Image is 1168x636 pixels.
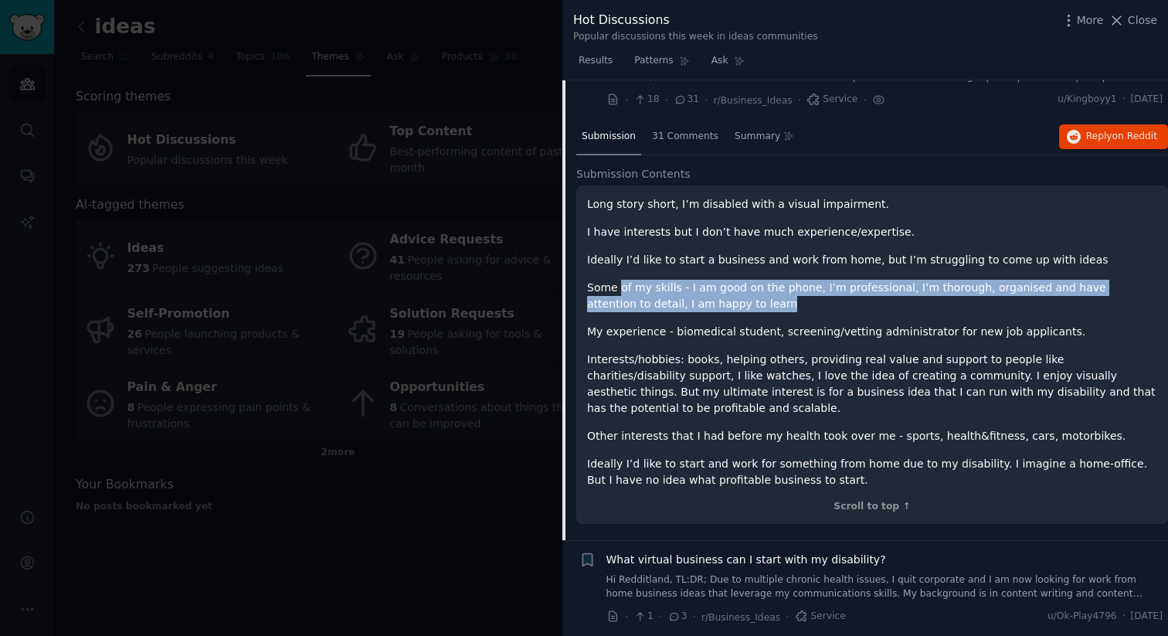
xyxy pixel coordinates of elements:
[798,92,801,108] span: ·
[587,352,1157,417] p: Interests/hobbies: books, helping others, providing real value and support to people like chariti...
[587,280,1157,312] p: Some of my skills - I am good on the phone, I’m professional, I’m thorough, organised and have at...
[633,610,653,624] span: 1
[606,573,1163,600] a: Hi Redditland, TL:DR; Due to multiple chronic health issues, I quit corporate and I am now lookin...
[1077,12,1104,29] span: More
[587,196,1157,213] p: Long story short, I’m disabled with a visual impairment.
[587,224,1157,240] p: I have interests but I don’t have much experience/expertise.
[706,49,750,80] a: Ask
[1122,610,1126,624] span: ·
[1112,131,1157,141] span: on Reddit
[587,500,1157,514] div: Scroll to top ↑
[579,54,613,68] span: Results
[573,49,618,80] a: Results
[587,428,1157,444] p: Other interests that I had before my health took over me - sports, health&fitness, cars, motorbikes.
[693,609,696,625] span: ·
[652,130,718,144] span: 31 Comments
[674,93,699,107] span: 31
[573,30,818,44] div: Popular discussions this week in ideas communities
[1109,12,1157,29] button: Close
[1131,93,1163,107] span: [DATE]
[629,49,694,80] a: Patterns
[1131,610,1163,624] span: [DATE]
[863,92,866,108] span: ·
[705,92,708,108] span: ·
[1122,93,1126,107] span: ·
[735,130,780,144] span: Summary
[633,93,659,107] span: 18
[806,93,857,107] span: Service
[1059,124,1168,149] button: Replyon Reddit
[1058,93,1116,107] span: u/Kingboyy1
[606,552,886,568] a: What virtual business can I start with my disability?
[714,95,793,106] span: r/Business_Ideas
[1128,12,1157,29] span: Close
[625,609,628,625] span: ·
[1086,130,1157,144] span: Reply
[587,252,1157,268] p: Ideally I’d like to start a business and work from home, but I’m struggling to come up with ideas
[701,612,780,623] span: r/Business_Ideas
[659,609,662,625] span: ·
[576,166,691,182] span: Submission Contents
[582,130,636,144] span: Submission
[665,92,668,108] span: ·
[587,456,1157,488] p: Ideally I’d like to start and work for something from home due to my disability. I imagine a home...
[711,54,728,68] span: Ask
[667,610,687,624] span: 3
[786,609,789,625] span: ·
[634,54,673,68] span: Patterns
[795,610,846,624] span: Service
[625,92,628,108] span: ·
[573,11,818,30] div: Hot Discussions
[1061,12,1104,29] button: More
[1047,610,1117,624] span: u/Ok-Play4796
[587,324,1157,340] p: My experience - biomedical student, screening/vetting administrator for new job applicants.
